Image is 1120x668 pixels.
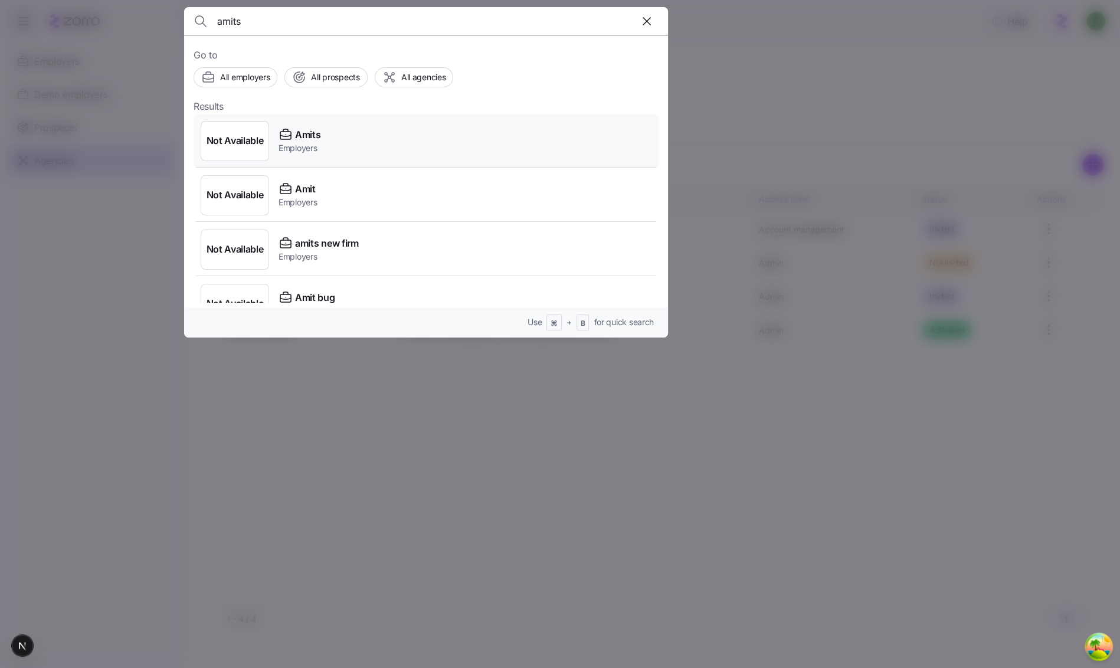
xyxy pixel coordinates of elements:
span: Amit [295,182,316,197]
button: Open Tanstack query devtools [1087,635,1111,659]
span: amits new firm [295,236,359,251]
span: Employers [279,197,317,208]
span: Go to [194,48,659,63]
button: All employers [194,67,277,87]
span: Results [194,99,224,114]
span: for quick search [594,316,654,328]
span: Amit bug [295,290,335,305]
span: Not Available [207,296,264,311]
span: Amits [295,127,320,142]
button: All agencies [375,67,454,87]
span: Use [528,316,542,328]
span: All employers [220,71,270,83]
span: All agencies [401,71,446,83]
span: Not Available [207,133,264,148]
span: ⌘ [551,319,558,329]
span: B [581,319,585,329]
span: + [566,316,572,328]
span: Not Available [207,188,264,202]
span: Employers [279,142,320,154]
span: Not Available [207,242,264,257]
span: Employers [279,251,359,263]
span: All prospects [311,71,359,83]
button: All prospects [284,67,367,87]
